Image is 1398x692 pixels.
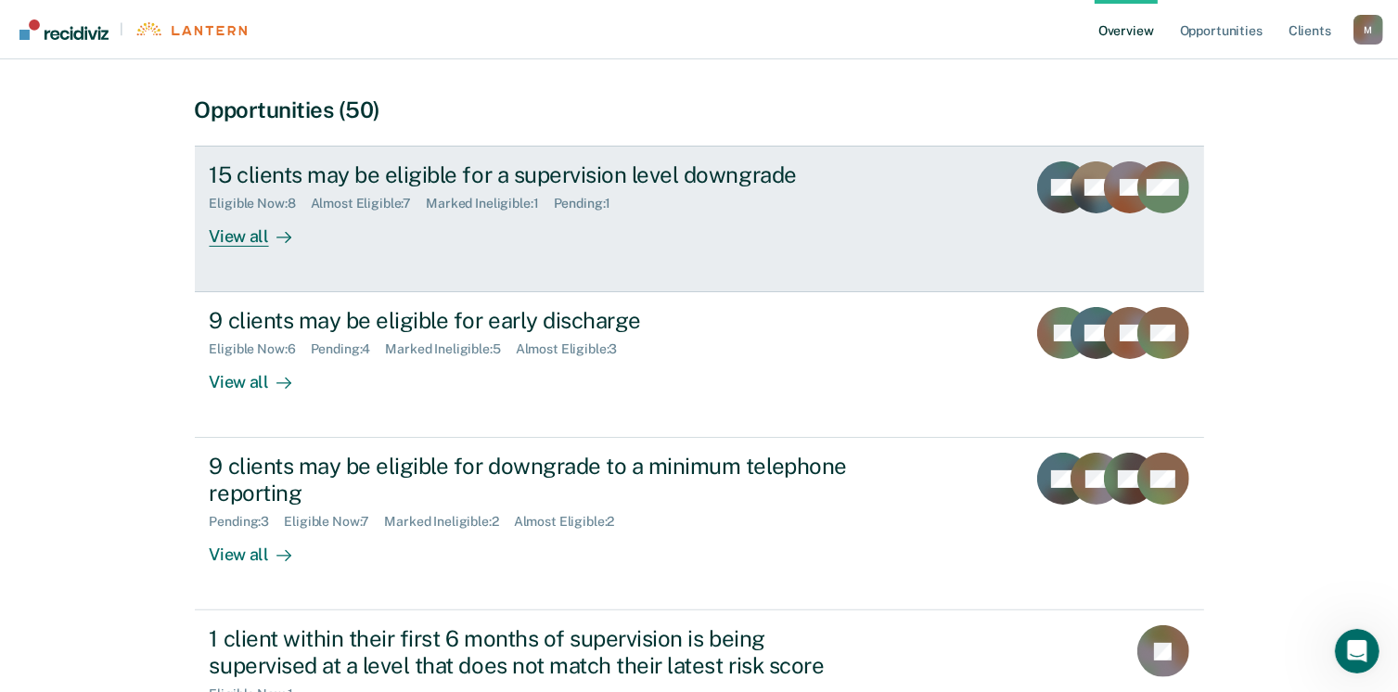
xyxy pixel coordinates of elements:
a: 15 clients may be eligible for a supervision level downgradeEligible Now:8Almost Eligible:7Marked... [195,146,1204,292]
iframe: Intercom live chat [1335,629,1379,673]
span: | [109,21,135,37]
div: Eligible Now : 8 [210,196,311,211]
div: 15 clients may be eligible for a supervision level downgrade [210,161,861,188]
div: Almost Eligible : 2 [514,514,630,530]
button: Profile dropdown button [1353,15,1383,45]
img: Recidiviz [19,19,109,40]
div: M [1353,15,1383,45]
div: 1 client within their first 6 months of supervision is being supervised at a level that does not ... [210,625,861,679]
div: 9 clients may be eligible for downgrade to a minimum telephone reporting [210,453,861,506]
div: Eligible Now : 6 [210,341,311,357]
div: Almost Eligible : 3 [516,341,633,357]
a: 9 clients may be eligible for downgrade to a minimum telephone reportingPending:3Eligible Now:7Ma... [195,438,1204,610]
img: Lantern [135,22,247,36]
a: 9 clients may be eligible for early dischargeEligible Now:6Pending:4Marked Ineligible:5Almost Eli... [195,292,1204,438]
div: Pending : 4 [311,341,386,357]
div: Marked Ineligible : 2 [384,514,513,530]
div: Pending : 3 [210,514,285,530]
div: View all [210,357,314,393]
div: Pending : 1 [554,196,626,211]
div: Eligible Now : 7 [284,514,384,530]
div: Marked Ineligible : 5 [385,341,515,357]
div: Opportunities (50) [195,96,1204,123]
div: Marked Ineligible : 1 [426,196,553,211]
div: 9 clients may be eligible for early discharge [210,307,861,334]
div: View all [210,530,314,566]
div: View all [210,211,314,248]
div: Almost Eligible : 7 [311,196,427,211]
